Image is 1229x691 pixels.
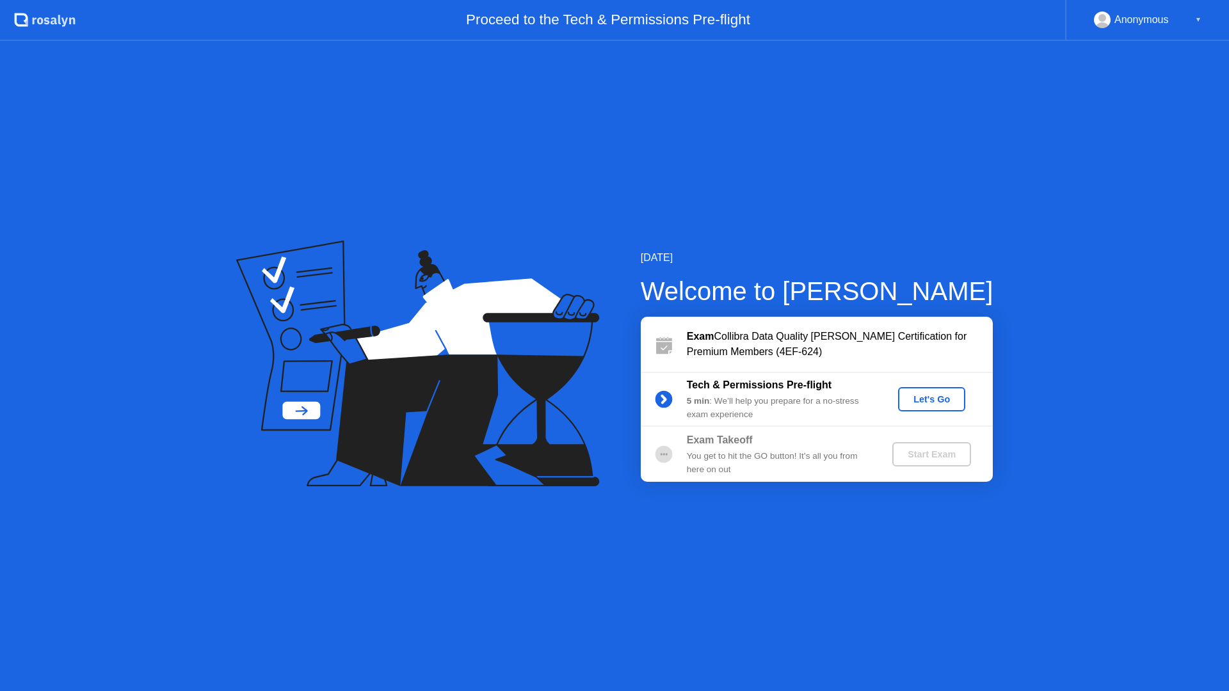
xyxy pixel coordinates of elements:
b: Exam Takeoff [687,434,753,445]
b: 5 min [687,396,710,406]
b: Exam [687,331,714,342]
div: Collibra Data Quality [PERSON_NAME] Certification for Premium Members (4EF-624) [687,329,993,360]
div: [DATE] [641,250,993,266]
div: : We’ll help you prepare for a no-stress exam experience [687,395,871,421]
button: Let's Go [898,387,965,411]
b: Tech & Permissions Pre-flight [687,379,831,390]
div: Let's Go [903,394,960,404]
div: You get to hit the GO button! It’s all you from here on out [687,450,871,476]
div: Start Exam [897,449,966,459]
button: Start Exam [892,442,971,466]
div: Anonymous [1114,12,1169,28]
div: ▼ [1195,12,1201,28]
div: Welcome to [PERSON_NAME] [641,272,993,310]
